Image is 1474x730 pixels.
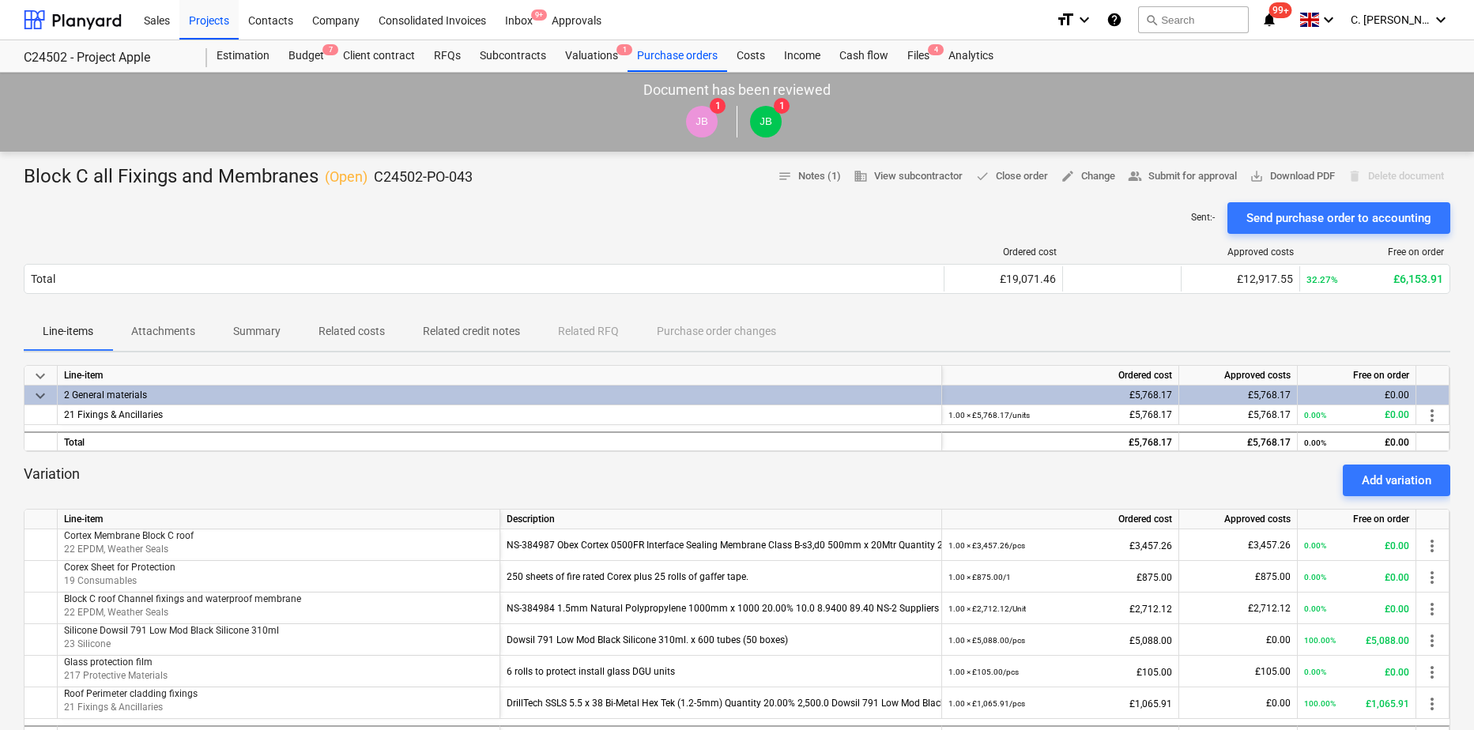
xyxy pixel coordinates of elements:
[1269,2,1292,18] span: 99+
[1186,624,1291,656] div: £0.00
[424,40,470,72] div: RFQs
[24,465,80,496] p: Variation
[1304,604,1326,613] small: 0.00%
[1423,694,1442,713] span: more_vert
[1304,438,1326,447] small: 0.00%
[948,386,1172,405] div: £5,768.17
[1304,433,1409,453] div: £0.00
[1306,274,1338,285] small: 32.27%
[948,687,1172,720] div: £1,065.91
[556,40,628,72] a: Valuations1
[1186,593,1291,624] div: £2,712.12
[233,323,281,340] p: Summary
[1128,169,1142,183] span: people_alt
[948,405,1172,425] div: £5,768.17
[1191,211,1215,224] p: Sent : -
[686,106,718,137] div: JP Booree
[1304,687,1409,720] div: £1,065.91
[470,40,556,72] a: Subcontracts
[64,625,279,636] span: Silicone Dowsil 791 Low Mod Black Silicone 310ml
[507,687,935,719] div: DrillTech SSLS 5.5 x 38 Bi-Metal Hex Tek (1.2-5mm) Quantity 20.00% 2,500.0 Dowsil 791 Low Mod Bla...
[131,323,195,340] p: Attachments
[1304,624,1409,657] div: £5,088.00
[948,624,1172,657] div: £5,088.00
[1186,405,1291,425] div: £5,768.17
[1298,366,1416,386] div: Free on order
[334,40,424,72] a: Client contract
[1306,273,1443,285] div: £6,153.91
[1186,386,1291,405] div: £5,768.17
[1306,246,1444,258] div: Free on order
[64,544,168,555] span: 22 EPDM, Weather Seals
[696,115,708,127] span: JB
[1351,13,1430,26] span: C. [PERSON_NAME]
[58,366,942,386] div: Line-item
[1138,6,1249,33] button: Search
[975,169,990,183] span: done
[969,164,1054,189] button: Close order
[507,656,935,687] div: 6 rolls to protect install glass DGU units
[951,273,1056,285] div: £19,071.46
[854,167,963,186] span: View subcontractor
[830,40,898,72] a: Cash flow
[1304,699,1336,708] small: 100.00%
[1298,510,1416,529] div: Free on order
[778,169,792,183] span: notes
[948,411,1030,420] small: 1.00 × £5,768.17 / units
[975,167,1048,186] span: Close order
[948,433,1172,453] div: £5,768.17
[322,44,338,55] span: 7
[1304,573,1326,581] small: 0.00%
[207,40,279,72] a: Estimation
[1243,164,1341,189] button: Download PDF
[507,529,935,561] div: NS-384987 Obex Cortex 0500FR Interface Sealing Membrane Class B-s3,d0 500mm x 20Mtr Quantity 20.0...
[1304,529,1409,562] div: £0.00
[279,40,334,72] div: Budget
[1423,568,1442,587] span: more_vert
[1319,10,1338,29] i: keyboard_arrow_down
[1061,169,1075,183] span: edit
[507,624,935,656] div: Dowsil 791 Low Mod Black Silicone 310ml. x 600 tubes (50 boxes)
[64,562,175,573] span: Corex Sheet for Protection
[1186,433,1291,453] div: £5,768.17
[1431,10,1450,29] i: keyboard_arrow_down
[64,688,198,699] span: Roof Perimeter cladding fixings
[1186,687,1291,719] div: £0.00
[775,40,830,72] a: Income
[939,40,1003,72] a: Analytics
[325,167,368,186] p: ( Open )
[64,409,163,420] span: 21 Fixings & Ancillaries
[43,323,93,340] p: Line-items
[1304,636,1336,645] small: 100.00%
[1106,10,1122,29] i: Knowledge base
[507,561,935,593] div: 250 sheets of fire rated Corex plus 25 rolls of gaffer tape.
[948,573,1011,581] small: 1.00 × £875.00 / 1
[948,529,1172,562] div: £3,457.26
[374,167,473,186] p: C24502-PO-043
[531,9,547,21] span: 9+
[854,169,868,183] span: business
[1179,510,1298,529] div: Approved costs
[1188,273,1293,285] div: £12,917.55
[951,246,1057,258] div: Ordered cost
[64,670,168,681] span: 217 Protective Materials
[423,323,520,340] p: Related credit notes
[1304,386,1409,405] div: £0.00
[948,604,1026,613] small: 1.00 × £2,712.12 / Unit
[948,636,1025,645] small: 1.00 × £5,088.00 / pcs
[1075,10,1094,29] i: keyboard_arrow_down
[948,593,1172,625] div: £2,712.12
[64,702,163,713] span: 21 Fixings & Ancillaries
[31,367,50,386] span: keyboard_arrow_down
[1128,167,1237,186] span: Submit for approval
[64,575,137,586] span: 19 Consumables
[628,40,727,72] a: Purchase orders
[1054,164,1122,189] button: Change
[1423,406,1442,425] span: more_vert
[643,81,831,100] p: Document has been reviewed
[1186,656,1291,687] div: £105.00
